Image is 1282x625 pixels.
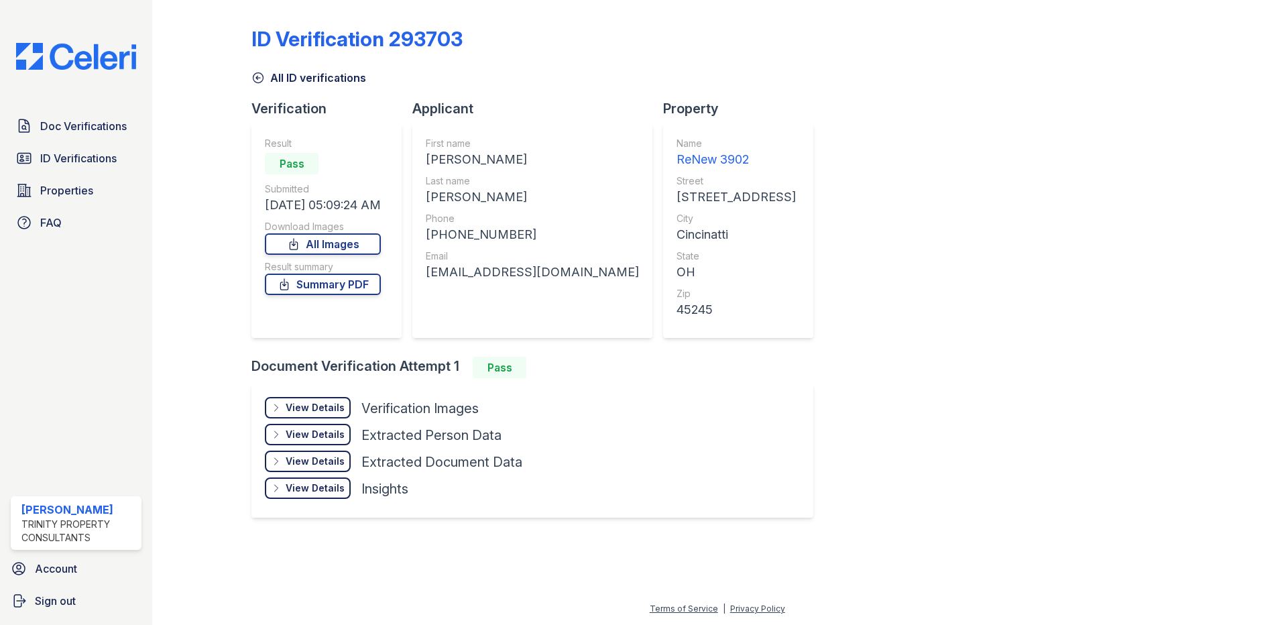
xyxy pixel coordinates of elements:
[40,150,117,166] span: ID Verifications
[426,137,639,150] div: First name
[361,453,522,471] div: Extracted Document Data
[663,99,824,118] div: Property
[251,27,463,51] div: ID Verification 293703
[265,196,381,215] div: [DATE] 05:09:24 AM
[677,300,796,319] div: 45245
[677,225,796,244] div: Cincinatti
[650,604,718,614] a: Terms of Service
[361,426,502,445] div: Extracted Person Data
[5,43,147,70] img: CE_Logo_Blue-a8612792a0a2168367f1c8372b55b34899dd931a85d93a1a3d3e32e68fde9ad4.png
[677,137,796,150] div: Name
[677,137,796,169] a: Name ReNew 3902
[251,357,824,378] div: Document Verification Attempt 1
[5,587,147,614] a: Sign out
[21,502,136,518] div: [PERSON_NAME]
[11,145,141,172] a: ID Verifications
[40,215,62,231] span: FAQ
[11,209,141,236] a: FAQ
[426,249,639,263] div: Email
[473,357,526,378] div: Pass
[265,274,381,295] a: Summary PDF
[286,428,345,441] div: View Details
[730,604,785,614] a: Privacy Policy
[251,99,412,118] div: Verification
[265,182,381,196] div: Submitted
[426,150,639,169] div: [PERSON_NAME]
[286,401,345,414] div: View Details
[426,188,639,207] div: [PERSON_NAME]
[677,150,796,169] div: ReNew 3902
[265,220,381,233] div: Download Images
[677,174,796,188] div: Street
[265,260,381,274] div: Result summary
[426,212,639,225] div: Phone
[412,99,663,118] div: Applicant
[21,518,136,545] div: Trinity Property Consultants
[40,182,93,198] span: Properties
[361,479,408,498] div: Insights
[677,188,796,207] div: [STREET_ADDRESS]
[35,561,77,577] span: Account
[11,113,141,139] a: Doc Verifications
[361,399,479,418] div: Verification Images
[426,263,639,282] div: [EMAIL_ADDRESS][DOMAIN_NAME]
[265,153,318,174] div: Pass
[251,70,366,86] a: All ID verifications
[265,137,381,150] div: Result
[5,555,147,582] a: Account
[11,177,141,204] a: Properties
[265,233,381,255] a: All Images
[286,455,345,468] div: View Details
[426,174,639,188] div: Last name
[677,249,796,263] div: State
[677,287,796,300] div: Zip
[35,593,76,609] span: Sign out
[40,118,127,134] span: Doc Verifications
[286,481,345,495] div: View Details
[677,212,796,225] div: City
[723,604,725,614] div: |
[677,263,796,282] div: OH
[426,225,639,244] div: [PHONE_NUMBER]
